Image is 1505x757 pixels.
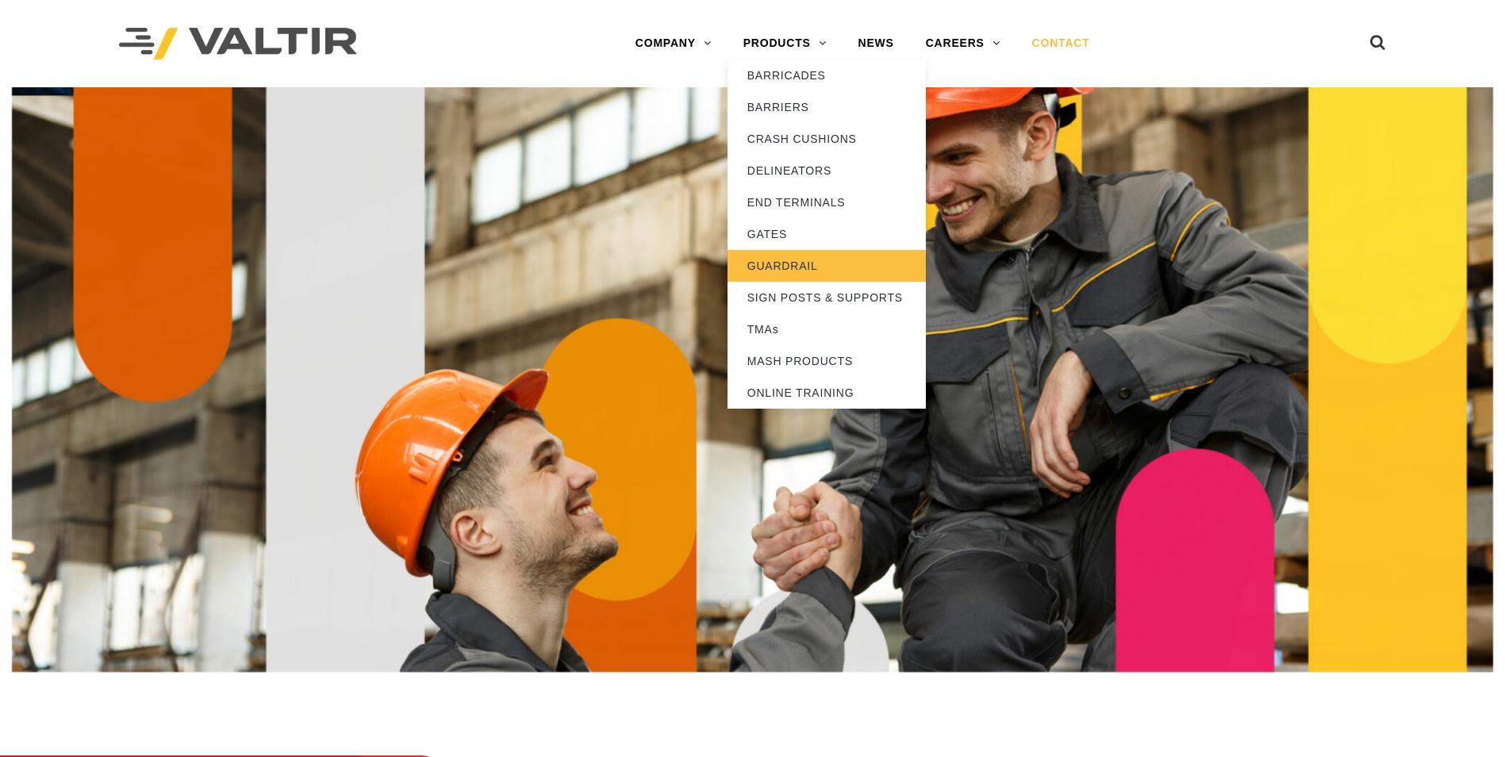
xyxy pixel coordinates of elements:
a: PRODUCTS [728,28,843,60]
img: Valtir [119,28,357,60]
a: SIGN POSTS & SUPPORTS [728,282,926,313]
a: NEWS [843,28,910,60]
a: BARRICADES [728,60,926,91]
a: DELINEATORS [728,155,926,186]
a: TMAs [728,313,926,345]
a: COMPANY [620,28,728,60]
a: BARRIERS [728,91,926,123]
a: END TERMINALS [728,186,926,218]
img: Contact_1 [12,87,1493,672]
a: CRASH CUSHIONS [728,123,926,155]
a: CONTACT [1016,28,1106,60]
a: GUARDRAIL [728,250,926,282]
a: MASH PRODUCTS [728,345,926,377]
a: ONLINE TRAINING [728,377,926,409]
a: CAREERS [910,28,1016,60]
a: GATES [728,218,926,250]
